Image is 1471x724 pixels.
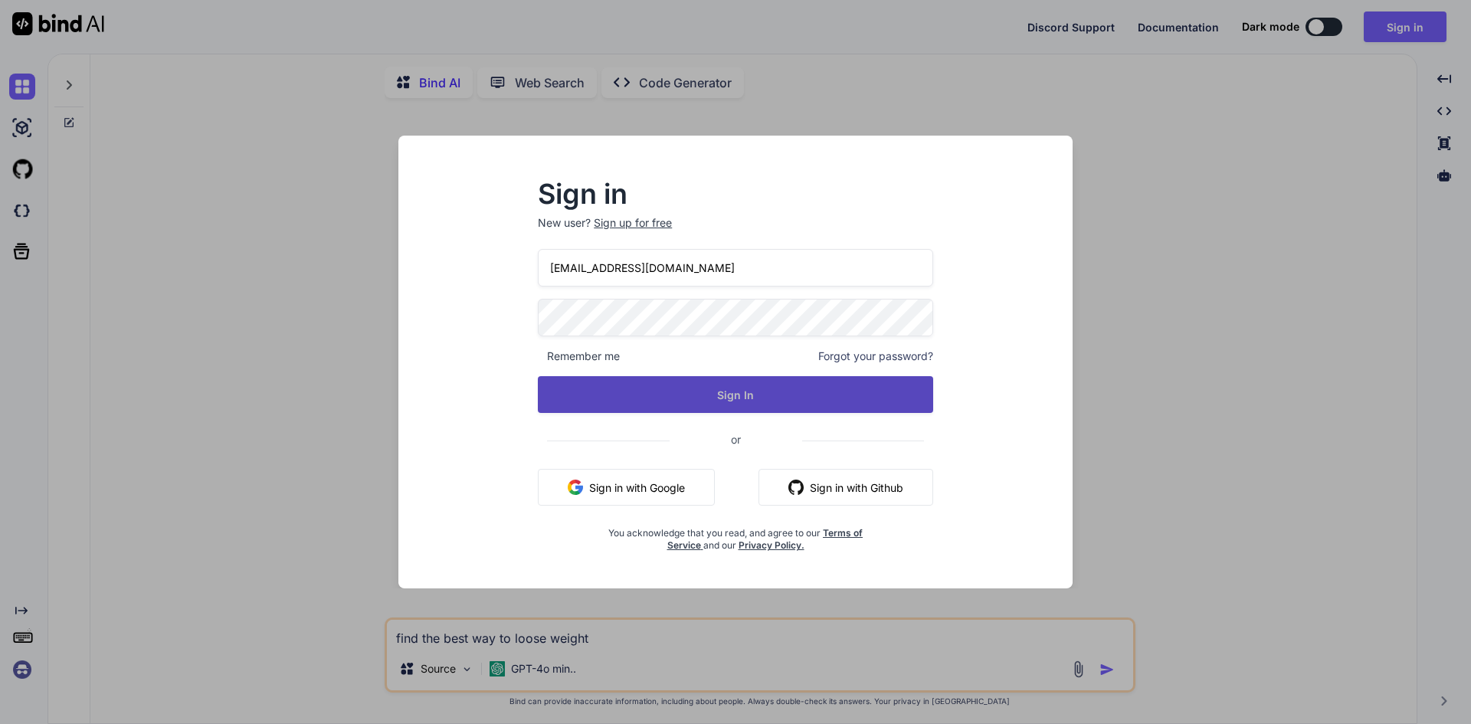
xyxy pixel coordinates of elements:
[739,539,804,551] a: Privacy Policy.
[538,469,715,506] button: Sign in with Google
[594,215,672,231] div: Sign up for free
[568,480,583,495] img: google
[538,215,933,249] p: New user?
[604,518,867,552] div: You acknowledge that you read, and agree to our and our
[758,469,933,506] button: Sign in with Github
[670,421,802,458] span: or
[667,527,863,551] a: Terms of Service
[788,480,804,495] img: github
[538,349,620,364] span: Remember me
[818,349,933,364] span: Forgot your password?
[538,182,933,206] h2: Sign in
[538,376,933,413] button: Sign In
[538,249,933,287] input: Login or Email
